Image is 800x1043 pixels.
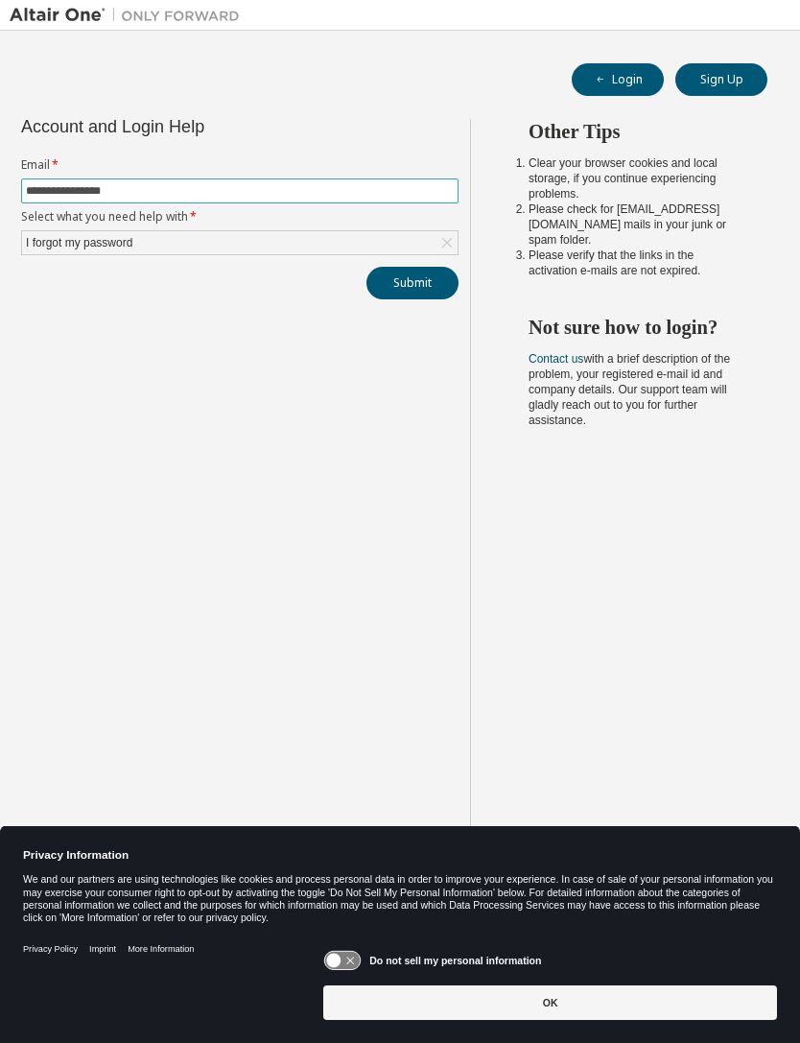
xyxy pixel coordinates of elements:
[675,63,767,96] button: Sign Up
[529,201,733,248] li: Please check for [EMAIL_ADDRESS][DOMAIN_NAME] mails in your junk or spam folder.
[529,155,733,201] li: Clear your browser cookies and local storage, if you continue experiencing problems.
[529,315,733,340] h2: Not sure how to login?
[366,267,459,299] button: Submit
[529,352,583,366] a: Contact us
[529,248,733,278] li: Please verify that the links in the activation e-mails are not expired.
[21,119,371,134] div: Account and Login Help
[23,232,135,253] div: I forgot my password
[529,119,733,144] h2: Other Tips
[21,157,459,173] label: Email
[22,231,458,254] div: I forgot my password
[10,6,249,25] img: Altair One
[529,352,730,427] span: with a brief description of the problem, your registered e-mail id and company details. Our suppo...
[21,209,459,225] label: Select what you need help with
[572,63,664,96] button: Login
